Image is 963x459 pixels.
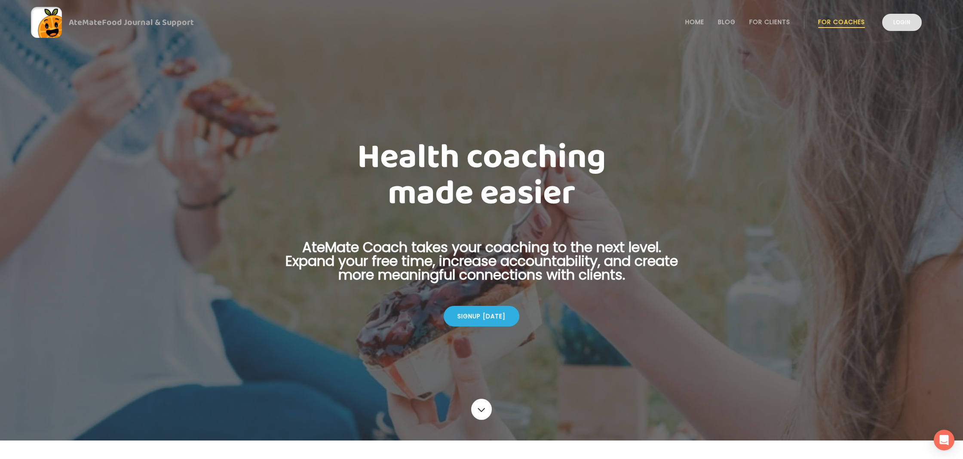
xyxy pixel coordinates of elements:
div: Signup [DATE] [444,306,519,327]
a: AteMateFood Journal & Support [31,7,932,38]
a: Home [685,18,704,25]
span: Food Journal & Support [102,15,194,29]
div: Open Intercom Messenger [934,430,954,450]
a: For Coaches [818,18,865,25]
h1: Health coaching made easier [272,139,691,212]
p: AteMate Coach takes your coaching to the next level. Expand your free time, increase accountabili... [272,240,691,292]
a: Login [882,14,922,31]
a: For Clients [749,18,790,25]
a: Blog [718,18,736,25]
div: AteMate [62,15,194,29]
